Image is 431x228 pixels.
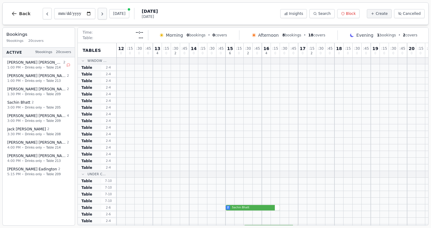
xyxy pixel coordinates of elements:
[212,33,215,37] span: 0
[101,145,116,150] span: 2 - 4
[46,159,61,163] span: Table 213
[67,113,69,119] span: 4
[56,50,71,55] span: 20 covers
[81,139,92,143] span: Table
[46,79,61,83] span: Table 213
[163,47,169,50] span: : 15
[376,11,388,16] span: Create
[136,47,142,50] span: : 30
[187,33,206,38] span: bookings
[345,47,351,50] span: : 15
[227,206,229,210] span: 2
[6,6,35,21] button: Back
[202,52,203,55] span: 0
[394,9,425,18] button: Cancelled
[81,99,92,103] span: Table
[372,46,378,51] span: 19
[401,52,403,55] span: 0
[81,85,92,90] span: Table
[47,127,49,132] span: 2
[28,39,44,44] span: 20 covers
[212,33,227,38] span: covers
[292,52,294,55] span: 0
[356,52,358,55] span: 0
[43,105,45,110] span: •
[191,46,196,51] span: 14
[154,46,160,51] span: 13
[383,52,385,55] span: 0
[367,9,392,18] button: Create
[81,92,92,97] span: Table
[377,33,380,37] span: 1
[43,92,45,96] span: •
[81,179,92,183] span: Table
[19,12,31,16] span: Back
[81,119,92,123] span: Table
[304,33,306,38] span: •
[302,52,304,55] span: 0
[4,165,74,179] button: [PERSON_NAME] Eadington25:15 PM•Drinks only•Table 209
[308,33,313,37] span: 18
[7,100,31,105] span: Sachin Bhatt
[354,47,360,50] span: : 30
[35,50,52,55] span: 9 bookings
[4,138,74,152] button: [PERSON_NAME] [PERSON_NAME]24:00 PM•Drinks only•Table 214
[67,140,69,145] span: 2
[165,52,167,55] span: 0
[320,52,321,55] span: 0
[43,172,45,176] span: •
[83,30,93,35] span: Time:
[67,73,69,79] span: 2
[209,47,215,50] span: : 30
[81,219,92,223] span: Table
[139,35,143,40] span: ---
[22,92,24,96] span: •
[308,33,325,38] span: covers
[374,52,376,55] span: 0
[7,158,21,163] span: 4:00 PM
[200,47,206,50] span: : 15
[81,159,92,163] span: Table
[4,98,74,112] button: Sachin Bhatt23:00 PM•Drinks only•Table 205
[22,159,24,163] span: •
[81,125,92,130] span: Table
[281,47,287,50] span: : 30
[245,47,251,50] span: : 30
[156,52,158,55] span: 4
[289,11,303,16] span: Insights
[381,47,387,50] span: : 15
[43,132,45,136] span: •
[101,99,116,103] span: 2 - 4
[81,105,92,110] span: Table
[263,46,269,51] span: 16
[258,32,279,38] span: Afternoon
[229,52,231,55] span: 6
[81,212,92,217] span: Table
[101,105,116,110] span: 2 - 4
[101,132,116,136] span: 2 - 4
[25,145,42,150] span: Drinks only
[336,46,342,51] span: 18
[101,125,116,130] span: 2 - 4
[101,205,116,210] span: 2 - 6
[118,46,124,51] span: 12
[101,119,116,123] span: 2 - 4
[7,92,21,97] span: 1:30 PM
[7,140,66,145] span: [PERSON_NAME] [PERSON_NAME]
[7,105,21,110] span: 3:00 PM
[187,33,189,37] span: 0
[403,11,421,16] span: Cancelled
[256,52,258,55] span: 0
[81,205,92,210] span: Table
[145,47,151,50] span: : 45
[136,30,143,35] span: --:--
[236,47,242,50] span: : 15
[81,185,92,190] span: Table
[22,145,24,150] span: •
[22,132,24,136] span: •
[208,33,210,38] span: •
[329,52,331,55] span: 0
[81,65,92,70] span: Table
[400,47,405,50] span: : 45
[7,78,21,83] span: 1:00 PM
